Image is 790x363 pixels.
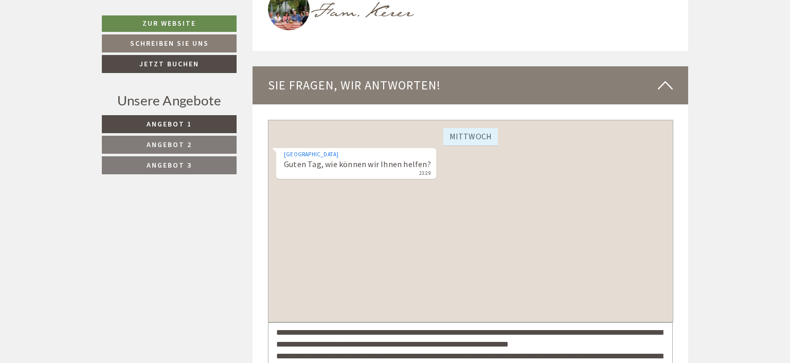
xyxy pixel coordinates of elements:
button: Senden [344,271,405,289]
div: Guten Tag, wie können wir Ihnen helfen? [8,28,168,60]
span: Angebot 2 [147,140,192,149]
div: [GEOGRAPHIC_DATA] [16,30,163,39]
span: Angebot 3 [147,160,192,170]
div: Sie fragen, wir antworten! [253,66,689,104]
span: Angebot 1 [147,119,192,129]
a: Schreiben Sie uns [102,34,237,52]
a: Jetzt buchen [102,55,237,73]
a: Zur Website [102,15,237,32]
div: Unsere Angebote [102,91,237,110]
div: Mittwoch [175,8,230,26]
small: 23:29 [16,50,163,58]
img: image [311,2,421,17]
